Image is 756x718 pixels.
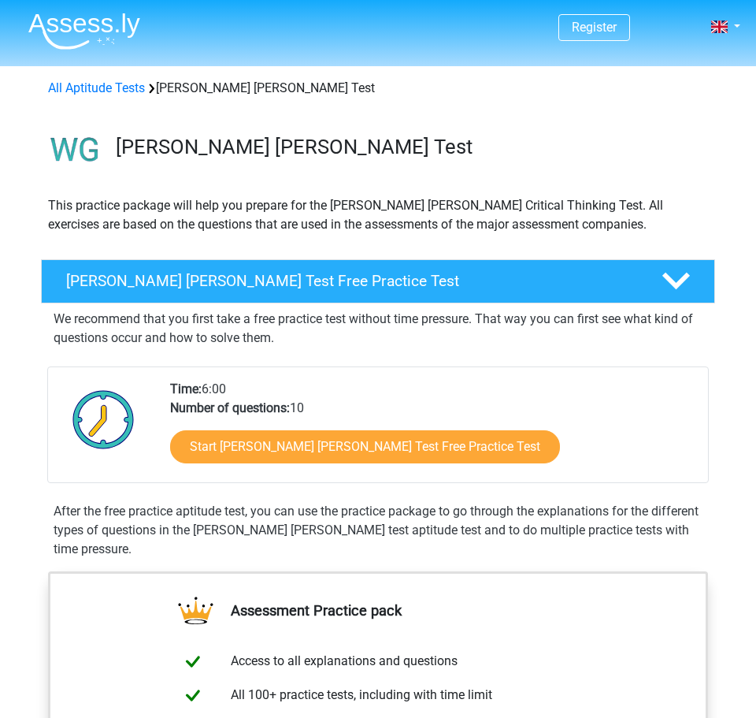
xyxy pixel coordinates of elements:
div: [PERSON_NAME] [PERSON_NAME] Test [42,79,714,98]
a: Start [PERSON_NAME] [PERSON_NAME] Test Free Practice Test [170,430,560,463]
img: Assessly [28,13,140,50]
img: Clock [64,380,143,459]
b: Time: [170,381,202,396]
p: We recommend that you first take a free practice test without time pressure. That way you can fir... [54,310,702,348]
img: watson glaser test [42,117,109,184]
h4: [PERSON_NAME] [PERSON_NAME] Test Free Practice Test [66,272,636,290]
p: This practice package will help you prepare for the [PERSON_NAME] [PERSON_NAME] Critical Thinking... [48,196,708,234]
div: 6:00 10 [158,380,707,482]
h3: [PERSON_NAME] [PERSON_NAME] Test [116,135,702,159]
b: Number of questions: [170,400,290,415]
a: Register [572,20,617,35]
a: [PERSON_NAME] [PERSON_NAME] Test Free Practice Test [35,259,721,303]
div: After the free practice aptitude test, you can use the practice package to go through the explana... [47,502,709,559]
a: All Aptitude Tests [48,80,145,95]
